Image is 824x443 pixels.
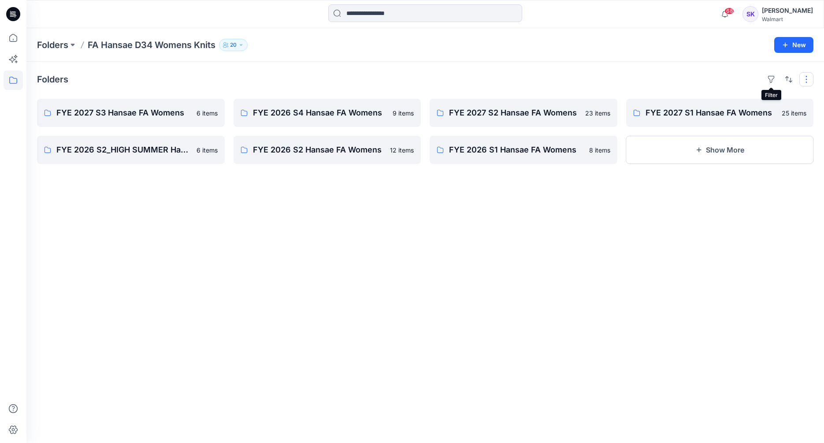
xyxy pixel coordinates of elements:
p: 23 items [585,108,610,118]
a: Folders [37,39,68,51]
a: FYE 2026 S1 Hansae FA Womens8 items [430,136,617,164]
p: 20 [230,40,237,50]
p: FA Hansae D34 Womens Knits [88,39,215,51]
p: FYE 2027 S2 Hansae FA Womens [449,107,580,119]
h4: Folders [37,74,68,85]
p: 8 items [589,145,610,155]
p: 12 items [390,145,414,155]
p: 6 items [197,145,218,155]
p: 6 items [197,108,218,118]
button: New [774,37,813,53]
p: FYE 2026 S4 Hansae FA Womens [253,107,388,119]
p: FYE 2027 S3 Hansae FA Womens [56,107,191,119]
span: 68 [724,7,734,15]
p: FYE 2026 S1 Hansae FA Womens [449,144,584,156]
p: 9 items [393,108,414,118]
button: 20 [219,39,248,51]
a: FYE 2026 S2 Hansae FA Womens12 items [234,136,421,164]
div: Walmart [762,16,813,22]
a: FYE 2027 S1 Hansae FA Womens25 items [626,99,814,127]
p: FYE 2027 S1 Hansae FA Womens [646,107,777,119]
a: FYE 2027 S2 Hansae FA Womens23 items [430,99,617,127]
button: Show More [626,136,814,164]
a: FYE 2026 S4 Hansae FA Womens9 items [234,99,421,127]
div: [PERSON_NAME] [762,5,813,16]
div: SK [742,6,758,22]
a: FYE 2027 S3 Hansae FA Womens6 items [37,99,225,127]
a: FYE 2026 S2_HIGH SUMMER Hansae FA Womens6 items [37,136,225,164]
p: 25 items [782,108,806,118]
p: FYE 2026 S2_HIGH SUMMER Hansae FA Womens [56,144,191,156]
p: FYE 2026 S2 Hansae FA Womens [253,144,385,156]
